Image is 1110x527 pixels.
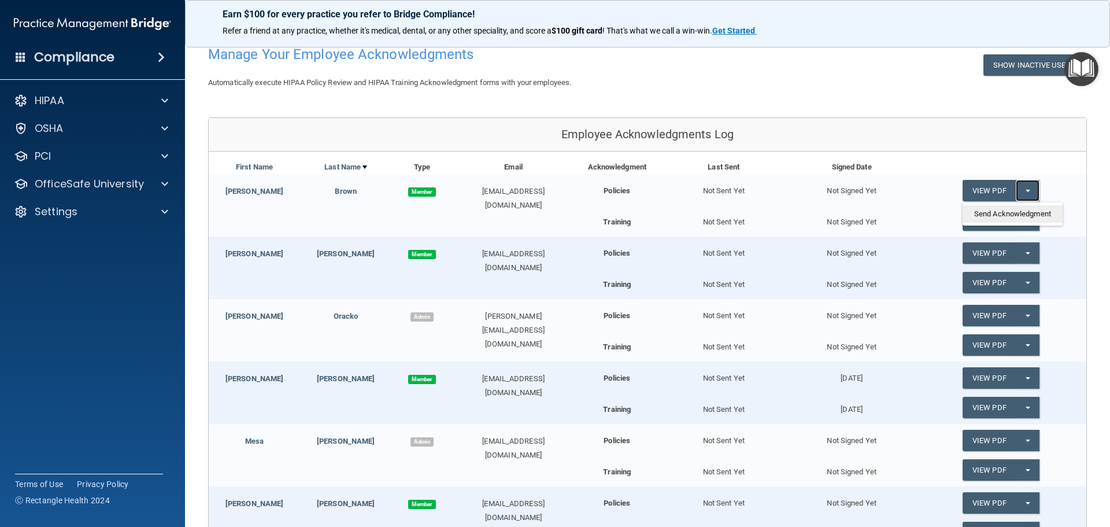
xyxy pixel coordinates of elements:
div: [EMAIL_ADDRESS][DOMAIN_NAME] [453,434,575,462]
div: Not Sent Yet [660,424,787,448]
span: Member [408,250,436,259]
button: Open Resource Center [1064,52,1098,86]
a: View PDF [963,397,1016,418]
div: Not Sent Yet [660,272,787,292]
b: Policies [604,186,630,195]
div: Not Signed Yet [787,487,915,510]
img: PMB logo [14,12,171,35]
a: Settings [14,205,168,219]
a: First Name [236,160,273,174]
h4: Compliance [34,49,114,65]
b: Policies [604,374,630,382]
div: Type [391,160,452,174]
span: Member [408,375,436,384]
a: [PERSON_NAME] [317,437,375,445]
a: View PDF [963,367,1016,389]
a: View PDF [963,180,1016,201]
div: Not Sent Yet [660,487,787,510]
span: Admin [410,312,434,322]
a: View PDF [963,305,1016,326]
a: View PDF [963,272,1016,293]
div: [DATE] [787,397,915,417]
div: Not Sent Yet [660,209,787,229]
a: HIPAA [14,94,168,108]
div: [PERSON_NAME][EMAIL_ADDRESS][DOMAIN_NAME] [453,309,575,351]
b: Training [603,218,631,226]
a: OSHA [14,121,168,135]
a: View PDF [963,334,1016,356]
div: Not Signed Yet [787,237,915,260]
div: [EMAIL_ADDRESS][DOMAIN_NAME] [453,185,575,212]
a: Mesa [245,437,264,445]
a: Terms of Use [15,478,63,490]
ul: View PDF [963,202,1063,226]
a: [PERSON_NAME] [317,374,375,383]
p: Settings [35,205,77,219]
div: [EMAIL_ADDRESS][DOMAIN_NAME] [453,372,575,400]
span: Member [408,187,436,197]
a: [PERSON_NAME] [225,374,283,383]
span: Automatically execute HIPAA Policy Review and HIPAA Training Acknowledgment forms with your emplo... [208,78,571,87]
div: [DATE] [787,362,915,385]
p: OfficeSafe University [35,177,144,191]
a: Get Started [712,26,757,35]
div: Not Sent Yet [660,174,787,198]
div: [EMAIL_ADDRESS][DOMAIN_NAME] [453,247,575,275]
div: Not Signed Yet [787,174,915,198]
div: Signed Date [787,160,915,174]
div: Last Sent [660,160,787,174]
div: Not Signed Yet [787,299,915,323]
h4: Manage Your Employee Acknowledgments [208,47,713,62]
a: Privacy Policy [77,478,129,490]
span: Member [408,500,436,509]
div: Not Signed Yet [787,459,915,479]
p: HIPAA [35,94,64,108]
div: Email [453,160,575,174]
a: Last Name [324,160,367,174]
span: Admin [410,437,434,447]
div: Acknowledgment [575,160,660,174]
p: Earn $100 for every practice you refer to Bridge Compliance! [223,9,1072,20]
a: View PDF [963,459,1016,481]
div: Not Signed Yet [787,424,915,448]
button: Show Inactive Users [983,54,1084,76]
p: PCI [35,149,51,163]
b: Policies [604,249,630,257]
div: Not Sent Yet [660,334,787,354]
b: Policies [604,436,630,445]
a: Brown [335,187,357,196]
a: View PDF [963,430,1016,451]
b: Training [603,280,631,289]
div: Not Sent Yet [660,397,787,417]
div: Not Sent Yet [660,299,787,323]
strong: Get Started [712,26,755,35]
span: Ⓒ Rectangle Health 2024 [15,495,110,506]
b: Training [603,342,631,351]
strong: $100 gift card [552,26,602,35]
a: PCI [14,149,168,163]
a: [PERSON_NAME] [225,249,283,258]
a: [PERSON_NAME] [225,499,283,508]
b: Training [603,405,631,414]
b: Training [603,467,631,476]
span: ! That's what we call a win-win. [602,26,712,35]
div: Not Signed Yet [787,334,915,354]
div: Not Sent Yet [660,459,787,479]
b: Policies [604,311,630,320]
a: [PERSON_NAME] [317,249,375,258]
a: [PERSON_NAME] [225,187,283,196]
div: Employee Acknowledgments Log [209,118,1086,152]
span: Refer a friend at any practice, whether it's medical, dental, or any other speciality, and score a [223,26,552,35]
div: [EMAIL_ADDRESS][DOMAIN_NAME] [453,497,575,525]
div: Not Signed Yet [787,209,915,229]
div: Not Sent Yet [660,237,787,260]
a: [PERSON_NAME] [225,312,283,320]
div: Not Sent Yet [660,362,787,385]
a: View PDF [963,242,1016,264]
a: OfficeSafe University [14,177,168,191]
a: Oracko [334,312,358,320]
a: View PDF [963,492,1016,514]
div: Not Signed Yet [787,272,915,292]
a: Send Acknowledgment [963,205,1063,223]
b: Policies [604,499,630,507]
